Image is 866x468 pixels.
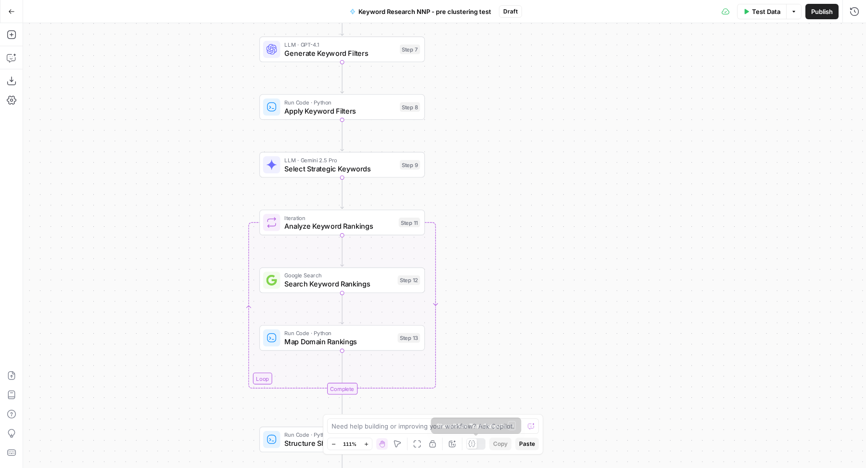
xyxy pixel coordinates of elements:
g: Edge from step_9 to step_11 [341,177,344,208]
div: Step 8 [400,102,420,112]
span: Run Code · Python [284,430,393,439]
button: Test Data [737,4,786,19]
div: Complete [327,383,357,394]
div: Step 13 [398,333,420,343]
span: Draft [503,7,518,16]
div: Run Code · PythonMap Domain RankingsStep 13 [259,325,425,351]
button: Publish [805,4,839,19]
div: LoopIterationAnalyze Keyword RankingsStep 11 [259,209,425,235]
span: Copy [493,440,508,448]
div: Step 9 [400,160,420,169]
div: Step 12 [398,275,420,285]
span: LLM · Gemini 2.5 Pro [284,156,395,164]
span: Map Domain Rankings [284,337,393,347]
g: Edge from step_6 to step_7 [341,4,344,35]
div: Run Code · PythonApply Keyword FiltersStep 8 [259,94,425,120]
span: Keyword Research NNP - pre clustering test [358,7,491,16]
span: Publish [811,7,833,16]
button: Paste [515,438,539,450]
span: Paste [519,440,535,448]
span: Generate Keyword Filters [284,48,395,58]
div: LLM · GPT-4.1Generate Keyword FiltersStep 7 [259,37,425,62]
div: Complete [259,383,425,394]
span: Run Code · Python [284,98,395,106]
span: Iteration [284,213,395,222]
span: Test Data [752,7,780,16]
div: Step 11 [399,218,420,227]
div: Run Code · PythonStructure Sheet ColumnsStep 14 [259,427,425,452]
div: LLM · Gemini 2.5 ProSelect Strategic KeywordsStep 9 [259,152,425,178]
g: Edge from step_12 to step_13 [341,293,344,324]
div: Google SearchSearch Keyword RankingsStep 12 [259,267,425,293]
span: Analyze Keyword Rankings [284,221,395,232]
span: Google Search [284,271,393,280]
span: Run Code · Python [284,329,393,338]
span: Search Keyword Rankings [284,279,393,289]
span: 111% [343,440,357,448]
button: Keyword Research NNP - pre clustering test [344,4,497,19]
span: Structure Sheet Columns [284,438,393,448]
g: Edge from step_7 to step_8 [341,62,344,93]
div: Step 7 [400,44,420,54]
g: Edge from step_8 to step_9 [341,119,344,151]
g: Edge from step_11 to step_12 [341,235,344,266]
g: Edge from step_11-iteration-end to step_14 [341,394,344,426]
span: Apply Keyword Filters [284,105,395,116]
button: Copy [489,438,511,450]
span: Select Strategic Keywords [284,163,395,174]
span: LLM · GPT-4.1 [284,40,395,49]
